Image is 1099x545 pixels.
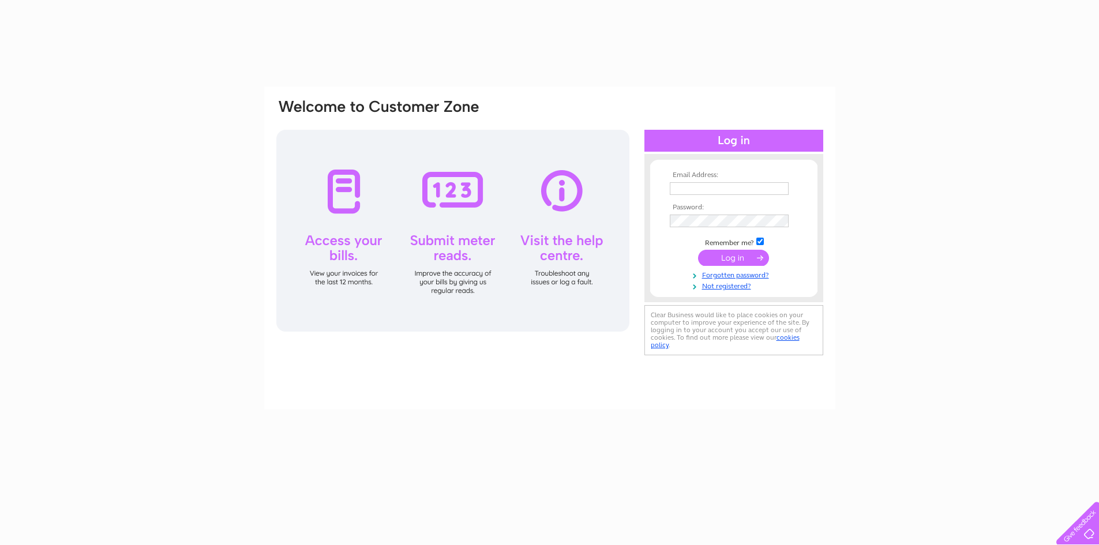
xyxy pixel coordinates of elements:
[644,305,823,355] div: Clear Business would like to place cookies on your computer to improve your experience of the sit...
[667,236,801,247] td: Remember me?
[667,204,801,212] th: Password:
[698,250,769,266] input: Submit
[651,333,800,349] a: cookies policy
[670,280,801,291] a: Not registered?
[667,171,801,179] th: Email Address:
[670,269,801,280] a: Forgotten password?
